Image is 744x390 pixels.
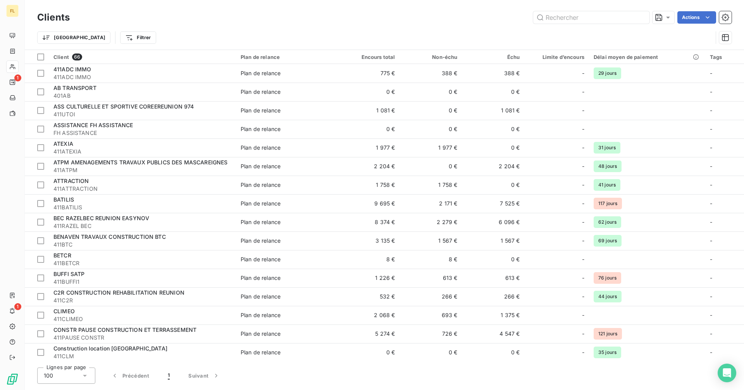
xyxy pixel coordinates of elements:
div: Plan de relance [241,54,333,60]
span: BATILIS [53,196,74,203]
span: 411ATEXIA [53,148,231,155]
span: 411UTOI [53,110,231,118]
span: 1 [14,74,21,81]
h3: Clients [37,10,70,24]
td: 5 274 € [338,324,400,343]
span: - [582,330,584,338]
span: ATTRACTION [53,178,89,184]
div: FL [6,5,19,17]
span: FH ASSISTANCE [53,129,231,137]
span: 411ADC IMMO [53,66,91,72]
span: 401AB [53,92,231,100]
td: 0 € [338,343,400,362]
div: Plan de relance [241,274,281,282]
td: 693 € [400,306,462,324]
td: 613 € [462,269,524,287]
div: Plan de relance [241,200,281,207]
td: 1 375 € [462,306,524,324]
span: AB TRANSPORT [53,85,96,91]
span: 411BATILIS [53,204,231,211]
span: - [582,311,584,319]
td: 4 547 € [462,324,524,343]
td: 3 135 € [338,231,400,250]
span: - [710,219,712,225]
span: 411ADC IMMO [53,73,231,81]
td: 613 € [400,269,462,287]
td: 775 € [338,64,400,83]
td: 266 € [462,287,524,306]
span: - [582,255,584,263]
div: Plan de relance [241,293,281,300]
td: 0 € [400,101,462,120]
div: Plan de relance [241,88,281,96]
button: [GEOGRAPHIC_DATA] [37,31,110,44]
span: ATPM AMENAGEMENTS TRAVAUX PUBLICS DES MASCAREIGNES [53,159,228,166]
button: Suivant [179,368,229,384]
div: Plan de relance [241,218,281,226]
span: - [582,144,584,152]
span: 29 jours [594,67,621,79]
span: - [710,126,712,132]
button: Précédent [102,368,158,384]
span: ASS CULTURELLE ET SPORTIVE COREEREUNION 974 [53,103,194,110]
span: - [710,181,712,188]
span: - [710,237,712,244]
span: - [582,237,584,245]
td: 0 € [338,120,400,138]
span: 411RAZEL BEC [53,222,231,230]
span: 411BETCR [53,259,231,267]
td: 0 € [462,120,524,138]
div: Tags [710,54,739,60]
span: 411CLIMEO [53,315,231,323]
span: 411ATPM [53,166,231,174]
div: Délai moyen de paiement [594,54,701,60]
span: - [710,70,712,76]
span: 66 [72,53,82,60]
td: 2 204 € [338,157,400,176]
span: ATEXIA [53,140,73,147]
span: - [582,349,584,356]
span: 411PAUSE CONSTR [53,334,231,342]
div: Plan de relance [241,181,281,189]
span: 1 [14,303,21,310]
span: 411BUFFI1 [53,278,231,286]
td: 1 081 € [462,101,524,120]
td: 9 695 € [338,194,400,213]
div: Encours total [342,54,395,60]
span: 411ATTRACTION [53,185,231,193]
span: 48 jours [594,160,622,172]
td: 0 € [338,83,400,101]
span: - [582,107,584,114]
span: 35 jours [594,347,621,358]
td: 0 € [400,343,462,362]
div: Limite d’encours [529,54,584,60]
span: BENAVEN TRAVAUX CONSTRUCTION BTC [53,233,166,240]
span: - [582,69,584,77]
div: Plan de relance [241,162,281,170]
td: 8 € [400,250,462,269]
div: Open Intercom Messenger [718,364,736,382]
span: - [710,200,712,207]
td: 1 226 € [338,269,400,287]
span: C2R CONSTRUCTION REHABILITATION REUNION [53,289,184,296]
span: CONSTR PAUSE CONSTRUCTION ET TERRASSEMENT [53,326,196,333]
button: Filtrer [120,31,156,44]
td: 1 758 € [400,176,462,194]
td: 2 171 € [400,194,462,213]
span: - [710,256,712,262]
td: 0 € [462,83,524,101]
td: 0 € [462,176,524,194]
span: BETCR [53,252,71,259]
span: 411BTC [53,241,231,248]
td: 0 € [462,343,524,362]
div: Plan de relance [241,144,281,152]
button: Actions [677,11,716,24]
td: 0 € [462,138,524,157]
span: - [582,274,584,282]
img: Logo LeanPay [6,373,19,385]
td: 0 € [400,120,462,138]
td: 2 279 € [400,213,462,231]
td: 726 € [400,324,462,343]
div: Plan de relance [241,107,281,114]
span: - [710,312,712,318]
